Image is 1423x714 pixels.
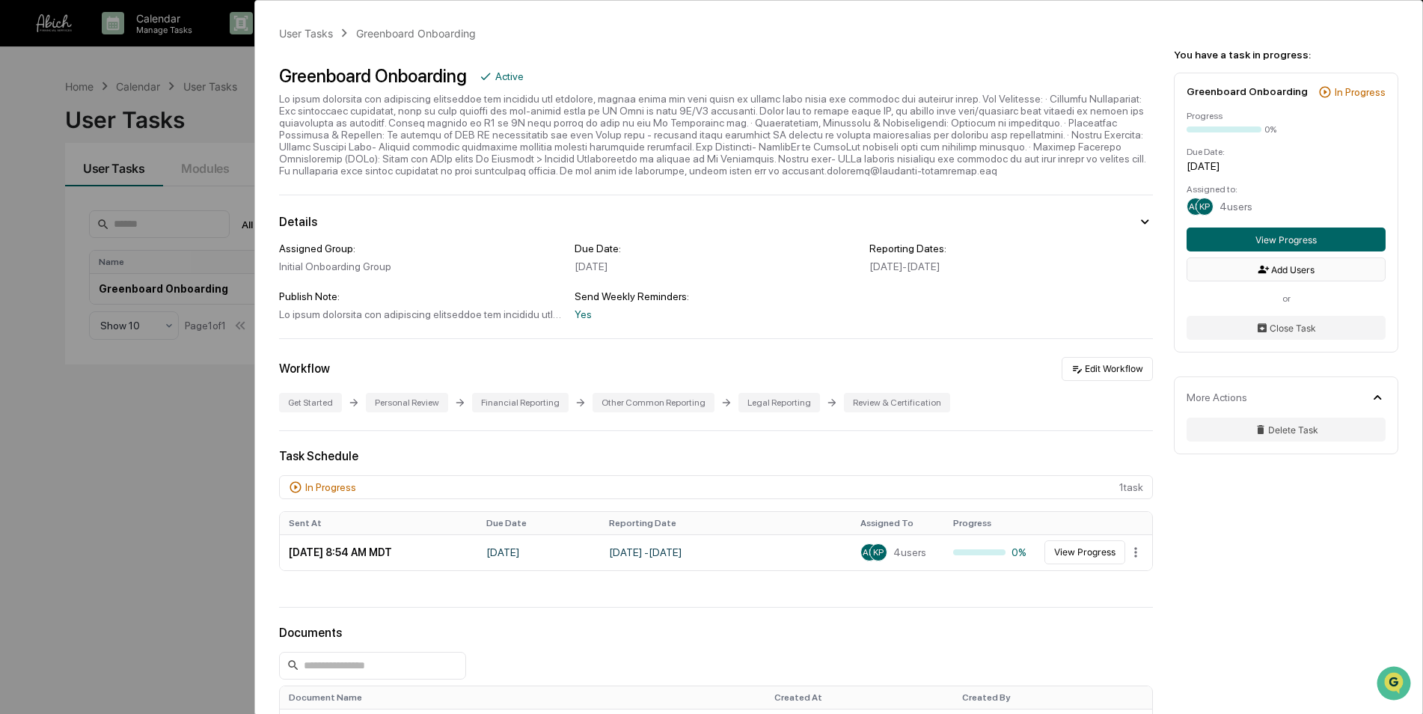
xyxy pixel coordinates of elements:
[279,308,563,320] div: Lo ipsum dolorsita con adipiscing elitseddoe tem incididu utl etdolore, magnaa enima min veni qui...
[280,512,477,534] th: Sent At
[1187,228,1386,251] button: View Progress
[953,686,1152,709] th: Created By
[869,242,1153,254] div: Reporting Dates:
[765,686,953,709] th: Created At
[1187,160,1386,172] div: [DATE]
[869,260,940,272] span: [DATE] - [DATE]
[279,65,467,87] div: Greenboard Onboarding
[575,260,858,272] div: [DATE]
[600,512,851,534] th: Reporting Date
[1375,665,1416,705] iframe: Open customer support
[477,512,600,534] th: Due Date
[149,254,181,265] span: Pylon
[1187,257,1386,281] button: Add Users
[1187,111,1386,121] div: Progress
[873,547,884,558] span: KP
[366,393,448,412] div: Personal Review
[279,361,330,376] div: Workflow
[356,27,476,40] div: Greenboard Onboarding
[279,290,563,302] div: Publish Note:
[593,393,714,412] div: Other Common Reporting
[108,190,120,202] div: 🗄️
[953,546,1028,558] div: 0%
[1187,391,1247,403] div: More Actions
[102,183,192,210] a: 🗄️Attestations
[279,393,342,412] div: Get Started
[738,393,820,412] div: Legal Reporting
[1062,357,1153,381] button: Edit Workflow
[1335,86,1386,98] div: In Progress
[254,119,272,137] button: Start new chat
[477,534,600,570] td: [DATE]
[279,27,333,40] div: User Tasks
[1187,316,1386,340] button: Close Task
[472,393,569,412] div: Financial Reporting
[9,211,100,238] a: 🔎Data Lookup
[280,686,765,709] th: Document Name
[279,626,1153,640] div: Documents
[1264,124,1276,135] div: 0%
[1187,147,1386,157] div: Due Date:
[51,115,245,129] div: Start new chat
[600,534,851,570] td: [DATE] - [DATE]
[1187,293,1386,304] div: or
[9,183,102,210] a: 🖐️Preclearance
[305,481,356,493] div: In Progress
[279,475,1153,499] div: 1 task
[279,215,317,229] div: Details
[1189,201,1202,212] span: AM
[863,547,876,558] span: AM
[844,393,950,412] div: Review & Certification
[279,242,563,254] div: Assigned Group:
[575,290,858,302] div: Send Weekly Reminders:
[851,512,944,534] th: Assigned To
[1187,85,1308,97] div: Greenboard Onboarding
[1220,201,1252,213] span: 4 users
[1187,184,1386,195] div: Assigned to:
[279,449,1153,463] div: Task Schedule
[279,260,563,272] div: Initial Onboarding Group
[1174,49,1398,61] div: You have a task in progress:
[575,242,858,254] div: Due Date:
[51,129,189,141] div: We're available if you need us!
[15,219,27,231] div: 🔎
[15,115,42,141] img: 1746055101610-c473b297-6a78-478c-a979-82029cc54cd1
[105,253,181,265] a: Powered byPylon
[123,189,186,204] span: Attestations
[1044,540,1125,564] button: View Progress
[280,534,477,570] td: [DATE] 8:54 AM MDT
[30,217,94,232] span: Data Lookup
[15,31,272,55] p: How can we help?
[575,308,858,320] div: Yes
[30,189,97,204] span: Preclearance
[1199,201,1210,212] span: KP
[495,70,524,82] div: Active
[1187,418,1386,442] button: Delete Task
[893,546,926,558] span: 4 users
[944,512,1037,534] th: Progress
[279,93,1153,177] div: Lo ipsum dolorsita con adipiscing elitseddoe tem incididu utl etdolore, magnaa enima min veni qui...
[15,190,27,202] div: 🖐️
